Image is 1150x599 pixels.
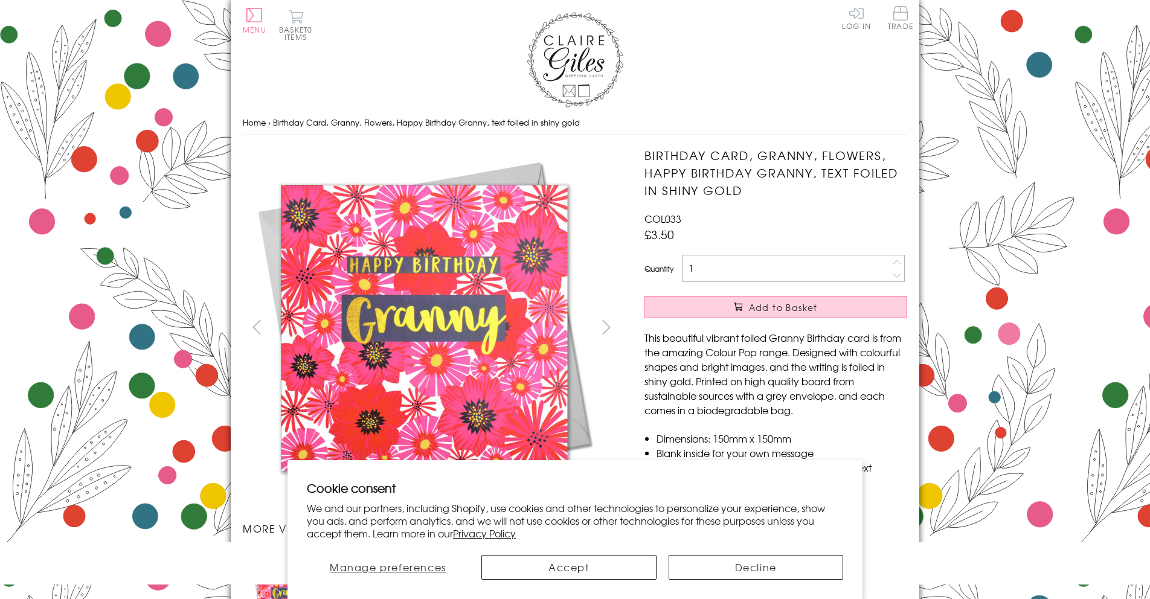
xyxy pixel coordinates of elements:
button: Menu [243,8,266,33]
h3: More views [243,521,620,536]
span: COL033 [644,211,681,226]
span: Trade [888,6,913,30]
p: This beautiful vibrant foiled Granny Birthday card is from the amazing Colour Pop range. Designed... [644,330,907,417]
span: £3.50 [644,226,674,243]
button: Accept [481,555,657,580]
img: Birthday Card, Granny, Flowers, Happy Birthday Granny, text foiled in shiny gold [620,147,983,509]
a: Privacy Policy [453,526,516,540]
span: Menu [243,24,266,35]
h1: Birthday Card, Granny, Flowers, Happy Birthday Granny, text foiled in shiny gold [644,147,907,199]
a: Log In [842,6,871,30]
li: Blank inside for your own message [657,446,907,460]
button: Basket0 items [279,10,312,40]
button: Decline [669,555,844,580]
span: 0 items [284,24,312,42]
span: › [268,117,271,128]
button: next [593,313,620,341]
a: Home [243,117,266,128]
button: Add to Basket [644,296,907,318]
span: Add to Basket [749,301,818,313]
button: prev [243,313,270,341]
img: Birthday Card, Granny, Flowers, Happy Birthday Granny, text foiled in shiny gold [243,147,605,509]
span: Birthday Card, Granny, Flowers, Happy Birthday Granny, text foiled in shiny gold [273,117,580,128]
a: Trade [888,6,913,32]
img: Claire Giles Greetings Cards [527,12,623,107]
span: Manage preferences [330,560,446,574]
li: Dimensions: 150mm x 150mm [657,431,907,446]
label: Quantity [644,263,673,274]
p: We and our partners, including Shopify, use cookies and other technologies to personalize your ex... [307,502,843,539]
h2: Cookie consent [307,479,843,496]
button: Manage preferences [307,555,469,580]
nav: breadcrumbs [243,111,907,135]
